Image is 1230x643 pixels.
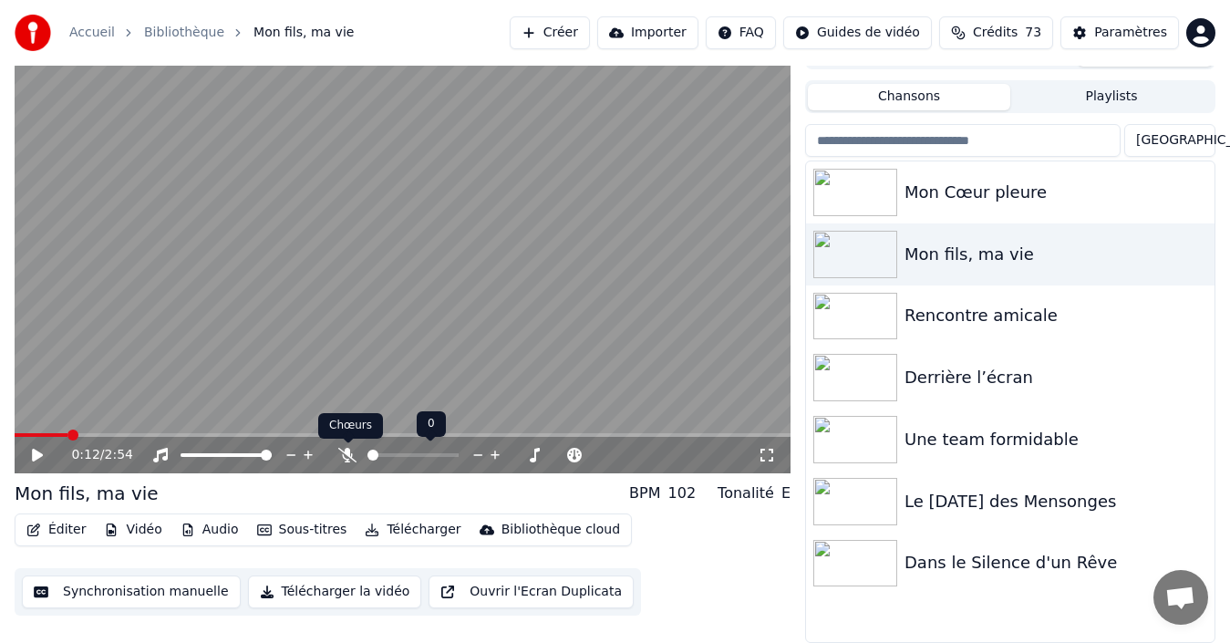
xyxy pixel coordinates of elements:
[19,517,93,543] button: Éditer
[510,16,590,49] button: Créer
[904,365,1207,390] div: Derrière l’écran
[250,517,355,543] button: Sous-titres
[69,24,115,42] a: Accueil
[1010,84,1213,110] button: Playlists
[15,15,51,51] img: youka
[105,446,133,464] span: 2:54
[973,24,1018,42] span: Crédits
[904,489,1207,514] div: Le [DATE] des Mensonges
[501,521,620,539] div: Bibliothèque cloud
[71,446,99,464] span: 0:12
[71,446,115,464] div: /
[904,242,1207,267] div: Mon fils, ma vie
[1153,570,1208,625] div: Ouvrir le chat
[248,576,422,608] button: Télécharger la vidéo
[904,303,1207,328] div: Rencontre amicale
[904,550,1207,576] div: Dans le Silence d'un Rêve
[904,427,1207,452] div: Une team formidable
[904,180,1207,205] div: Mon Cœur pleure
[357,517,468,543] button: Télécharger
[597,16,698,49] button: Importer
[69,24,354,42] nav: breadcrumb
[718,482,774,504] div: Tonalité
[629,482,660,504] div: BPM
[1025,24,1041,42] span: 73
[783,16,932,49] button: Guides de vidéo
[429,576,634,608] button: Ouvrir l'Ecran Duplicata
[173,517,246,543] button: Audio
[668,482,697,504] div: 102
[417,411,446,437] div: 0
[318,413,383,439] div: Chœurs
[1094,24,1167,42] div: Paramètres
[706,16,776,49] button: FAQ
[781,482,791,504] div: E
[22,576,241,608] button: Synchronisation manuelle
[97,517,169,543] button: Vidéo
[144,24,224,42] a: Bibliothèque
[939,16,1053,49] button: Crédits73
[253,24,354,42] span: Mon fils, ma vie
[808,84,1010,110] button: Chansons
[1060,16,1179,49] button: Paramètres
[15,481,159,506] div: Mon fils, ma vie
